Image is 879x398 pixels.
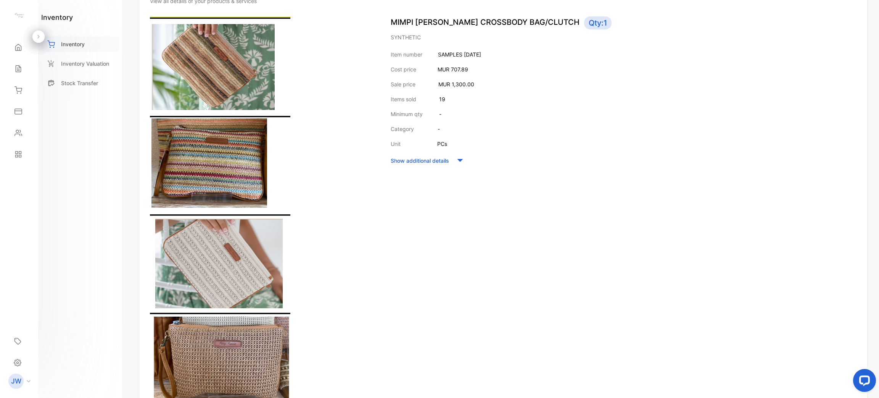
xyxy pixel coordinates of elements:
a: Inventory [41,36,119,52]
img: logo [13,10,25,21]
p: Stock Transfer [61,79,98,87]
p: Show additional details [391,157,449,165]
a: Stock Transfer [41,75,119,91]
p: Items sold [391,95,416,103]
p: MIMPI [PERSON_NAME] CROSSBODY BAG/CLUTCH [391,16,856,29]
span: MUR 1,300.00 [438,81,474,87]
p: Minimum qty [391,110,423,118]
p: - [439,110,441,118]
p: JW [11,376,21,386]
p: SYNTHETIC [391,33,856,41]
p: SAMPLES [DATE] [438,50,481,58]
span: Qty: 1 [584,16,612,29]
p: PCs [437,140,447,148]
iframe: LiveChat chat widget [847,366,879,398]
p: Inventory Valuation [61,60,109,68]
p: Cost price [391,65,416,73]
p: Sale price [391,80,415,88]
p: Item number [391,50,422,58]
p: Unit [391,140,401,148]
p: Inventory [61,40,85,48]
h1: inventory [41,12,73,23]
p: - [438,125,440,133]
a: Inventory Valuation [41,56,119,71]
p: 19 [439,95,445,103]
p: Category [391,125,414,133]
span: MUR 707.89 [438,66,468,73]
